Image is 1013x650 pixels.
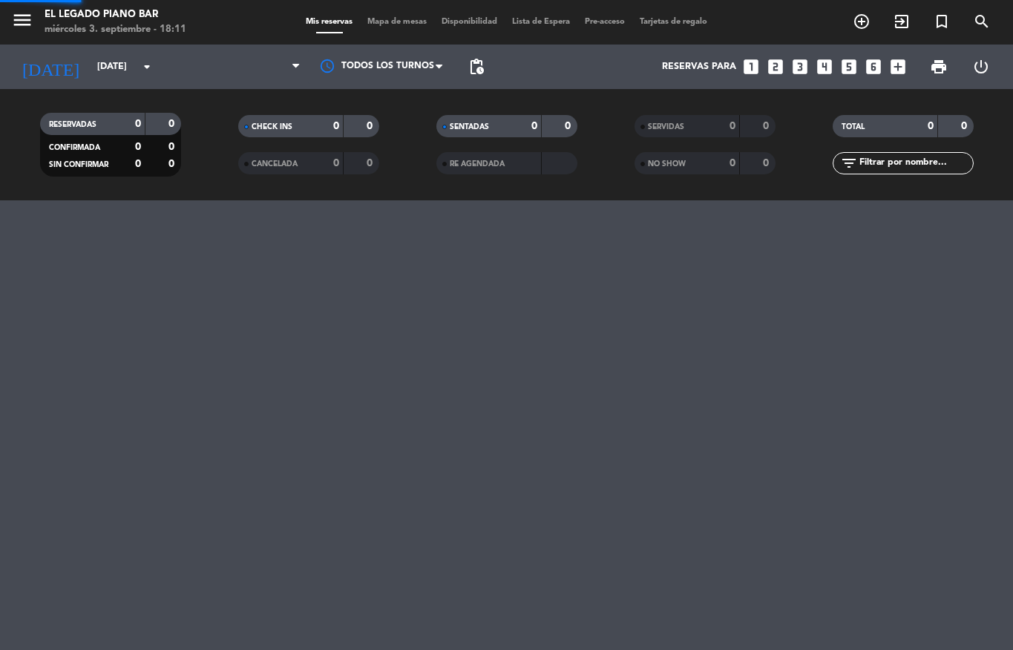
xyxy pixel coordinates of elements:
i: [DATE] [11,50,90,83]
i: turned_in_not [933,13,951,30]
i: looks_6 [864,57,883,76]
strong: 0 [333,158,339,168]
span: CONFIRMADA [49,144,100,151]
i: exit_to_app [893,13,911,30]
span: SERVIDAS [648,123,684,131]
span: pending_actions [468,58,485,76]
i: looks_4 [815,57,834,76]
i: search [973,13,991,30]
i: menu [11,9,33,31]
span: Mapa de mesas [360,18,434,26]
strong: 0 [763,121,772,131]
strong: 0 [168,142,177,152]
span: SIN CONFIRMAR [49,161,108,168]
strong: 0 [135,119,141,129]
input: Filtrar por nombre... [858,155,973,171]
strong: 0 [730,121,735,131]
i: looks_3 [790,57,810,76]
span: Pre-acceso [577,18,632,26]
strong: 0 [928,121,934,131]
strong: 0 [730,158,735,168]
i: power_settings_new [972,58,990,76]
span: RE AGENDADA [450,160,505,168]
span: Reservas para [662,62,736,72]
span: Disponibilidad [434,18,505,26]
i: add_circle_outline [853,13,871,30]
span: print [930,58,948,76]
span: Lista de Espera [505,18,577,26]
span: Tarjetas de regalo [632,18,715,26]
strong: 0 [168,159,177,169]
div: El Legado Piano Bar [45,7,186,22]
i: looks_5 [839,57,859,76]
span: CHECK INS [252,123,292,131]
i: filter_list [840,154,858,172]
strong: 0 [135,142,141,152]
strong: 0 [763,158,772,168]
i: looks_one [741,57,761,76]
strong: 0 [531,121,537,131]
strong: 0 [367,121,376,131]
span: CANCELADA [252,160,298,168]
button: menu [11,9,33,36]
strong: 0 [135,159,141,169]
span: Mis reservas [298,18,360,26]
strong: 0 [961,121,970,131]
i: arrow_drop_down [138,58,156,76]
span: RESERVADAS [49,121,96,128]
strong: 0 [168,119,177,129]
div: miércoles 3. septiembre - 18:11 [45,22,186,37]
strong: 0 [333,121,339,131]
span: SENTADAS [450,123,489,131]
i: add_box [888,57,908,76]
div: LOG OUT [960,45,1002,89]
span: TOTAL [842,123,865,131]
strong: 0 [565,121,574,131]
strong: 0 [367,158,376,168]
i: looks_two [766,57,785,76]
span: NO SHOW [648,160,686,168]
